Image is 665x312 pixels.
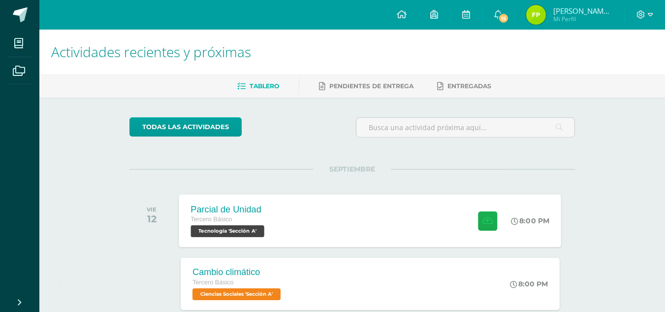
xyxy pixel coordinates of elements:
a: Tablero [237,78,279,94]
span: Tercero Básico [191,216,232,223]
span: Tecnología 'Sección A' [191,225,264,237]
span: Mi Perfil [553,15,612,23]
div: Parcial de Unidad [191,204,267,214]
span: Tablero [250,82,279,90]
a: todas las Actividades [129,117,242,137]
span: Entregadas [447,82,491,90]
div: 8:00 PM [511,216,550,225]
span: Pendientes de entrega [329,82,413,90]
span: SEPTIEMBRE [314,165,391,173]
div: 8:00 PM [510,279,548,288]
span: 15 [498,13,509,24]
img: 6f29f05c291f05cf2e2c2bac5342e4cc.png [526,5,546,25]
a: Pendientes de entrega [319,78,413,94]
div: VIE [147,206,157,213]
div: 12 [147,213,157,225]
a: Entregadas [437,78,491,94]
input: Busca una actividad próxima aquí... [356,118,574,137]
span: [PERSON_NAME] de [PERSON_NAME] [553,6,612,16]
span: Actividades recientes y próximas [51,42,251,61]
